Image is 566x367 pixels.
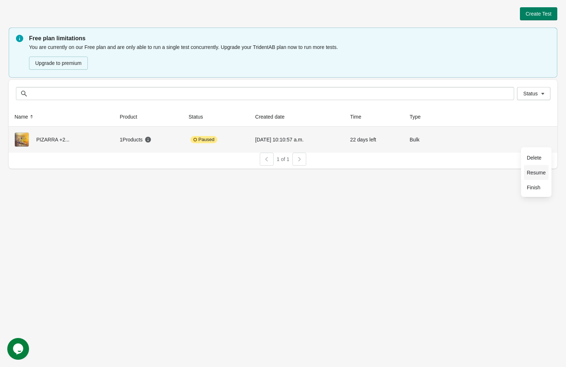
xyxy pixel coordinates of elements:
button: Create Test [520,7,557,20]
span: Delete [527,154,546,161]
p: Free plan limitations [29,34,550,43]
div: 1 Products [120,136,152,143]
button: Name [12,110,38,123]
button: Product [117,110,147,123]
button: Finish [524,180,549,195]
iframe: chat widget [7,338,30,360]
div: PIZARRA +2... [15,132,108,147]
span: Status [523,91,538,96]
button: Status [517,87,550,100]
button: Created date [252,110,295,123]
span: 1 of 1 [276,156,289,162]
div: You are currently on our Free plan and are only able to run a single test concurrently. Upgrade y... [29,43,550,70]
span: Create Test [526,11,551,17]
span: Finish [527,184,546,191]
span: Resume [527,169,546,176]
div: Bulk [410,132,445,147]
div: Paused [190,136,217,143]
button: Resume [524,165,549,180]
div: [DATE] 10:10:57 a.m. [255,132,339,147]
div: 22 days left [350,132,398,147]
button: Delete [524,150,549,165]
button: Upgrade to premium [29,57,88,70]
button: Type [407,110,431,123]
button: Time [347,110,372,123]
button: Status [186,110,213,123]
